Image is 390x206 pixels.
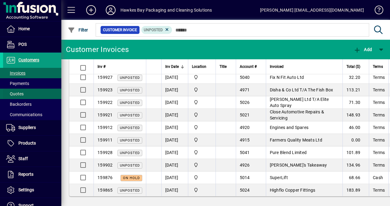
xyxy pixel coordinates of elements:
[97,75,113,80] span: 159927
[192,187,212,193] span: Central
[120,5,212,15] div: Hawkes Bay Packaging and Cleaning Solutions
[66,24,90,35] button: Filter
[97,188,113,193] span: 159865
[103,27,137,33] span: Customer Invoice
[192,112,212,118] span: Central
[192,86,212,93] span: Central
[3,109,61,120] a: Communications
[192,63,206,70] span: Location
[240,138,250,142] span: 4915
[3,120,61,135] a: Suppliers
[342,84,369,96] td: 113.21
[373,112,385,117] span: Terms
[3,37,61,52] a: POS
[240,175,250,180] span: 5014
[354,47,372,52] span: Add
[270,63,284,70] span: Invoiced
[161,71,188,84] td: [DATE]
[165,63,184,70] div: Inv Date
[373,125,385,130] span: Terms
[3,136,61,151] a: Products
[192,174,212,181] span: Central
[144,28,163,32] span: Unposted
[270,138,322,142] span: Farmers Quality Meats Ltd
[3,99,61,109] a: Backorders
[270,188,315,193] span: Highflo Copper Fittings
[120,101,140,105] span: Unposted
[342,171,369,184] td: 68.66
[240,125,250,130] span: 4920
[270,163,327,167] span: [PERSON_NAME]'s Takeaway
[373,163,385,167] span: Terms
[161,134,188,146] td: [DATE]
[342,109,369,121] td: 148.93
[97,125,113,130] span: 159912
[120,151,140,155] span: Unposted
[342,134,369,146] td: 0.00
[66,45,129,54] div: Customer Invoices
[97,63,142,70] div: Inv #
[68,28,88,32] span: Filter
[141,26,172,34] mat-chip: Customer Invoice Status: Unposted
[3,68,61,78] a: Invoices
[81,5,101,16] button: Add
[270,75,304,80] span: Fix N Fit Auto Ltd
[240,112,250,117] span: 5021
[192,63,212,70] div: Location
[370,1,382,21] a: Knowledge Base
[18,57,39,62] span: Customers
[342,159,369,171] td: 134.96
[373,150,385,155] span: Terms
[120,88,140,92] span: Unposted
[161,159,188,171] td: [DATE]
[18,156,28,161] span: Staff
[6,81,29,86] span: Payments
[6,112,42,117] span: Communications
[3,21,61,37] a: Home
[192,162,212,168] span: Central
[220,63,227,70] span: Title
[240,63,257,70] span: Account #
[120,189,140,193] span: Unposted
[270,87,333,92] span: Disha & Co Ltd T/A The Fish Box
[270,109,324,120] span: Close Automotive Repairs & Servicing
[270,63,339,70] div: Invoiced
[97,138,113,142] span: 159911
[97,100,113,105] span: 159922
[161,171,188,184] td: [DATE]
[3,182,61,198] a: Settings
[373,138,385,142] span: Terms
[165,63,179,70] span: Inv Date
[346,63,366,70] div: Total ($)
[342,71,369,84] td: 32.20
[161,96,188,109] td: [DATE]
[97,163,113,167] span: 159902
[120,138,140,142] span: Unposted
[192,74,212,81] span: Central
[120,113,140,117] span: Unposted
[192,124,212,131] span: Central
[240,75,250,80] span: 5040
[192,149,212,156] span: Central
[3,151,61,167] a: Staff
[342,96,369,109] td: 71.30
[240,63,262,70] div: Account #
[3,78,61,89] a: Payments
[270,175,288,180] span: SuperLift
[161,121,188,134] td: [DATE]
[161,109,188,121] td: [DATE]
[6,91,24,96] span: Quotes
[346,63,360,70] span: Total ($)
[342,121,369,134] td: 46.00
[240,150,250,155] span: 5041
[192,137,212,143] span: Central
[342,146,369,159] td: 101.89
[123,176,140,180] span: On hold
[18,141,36,145] span: Products
[97,87,113,92] span: 159923
[373,188,385,193] span: Terms
[120,126,140,130] span: Unposted
[3,89,61,99] a: Quotes
[192,99,212,106] span: Central
[3,167,61,182] a: Reports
